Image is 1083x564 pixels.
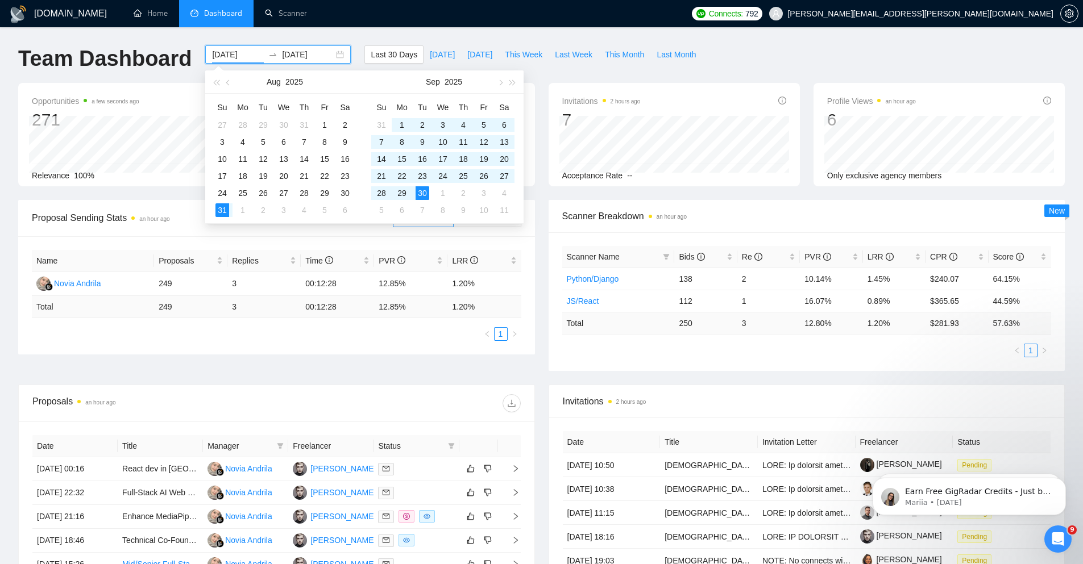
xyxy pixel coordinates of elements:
[277,442,284,449] span: filter
[860,555,942,564] a: [PERSON_NAME]
[375,169,388,183] div: 21
[436,186,450,200] div: 1
[32,171,69,180] span: Relevance
[467,464,475,473] span: like
[335,185,355,202] td: 2025-08-30
[494,151,514,168] td: 2025-09-20
[457,135,470,149] div: 11
[457,186,470,200] div: 2
[505,48,542,61] span: This Week
[297,118,311,132] div: 31
[412,168,433,185] td: 2025-09-23
[1024,344,1037,357] a: 1
[371,116,392,133] td: 2025-08-31
[273,98,294,116] th: We
[314,185,335,202] td: 2025-08-29
[436,152,450,166] div: 17
[436,118,450,132] div: 3
[567,274,619,283] a: Python/Django
[253,133,273,151] td: 2025-08-05
[494,168,514,185] td: 2025-09-27
[253,116,273,133] td: 2025-07-29
[233,185,253,202] td: 2025-08-25
[395,135,409,149] div: 8
[494,327,508,341] li: 1
[208,462,222,476] img: NA
[665,461,1051,470] a: [DEMOGRAPHIC_DATA] Speakers of Polish – Talent Bench for Future Managed Services Recording Projects
[277,169,291,183] div: 20
[448,442,455,449] span: filter
[474,185,494,202] td: 2025-10-03
[49,44,196,54] p: Message from Mariia, sent 4w ago
[253,151,273,168] td: 2025-08-12
[464,533,478,547] button: like
[453,98,474,116] th: Th
[709,7,743,20] span: Connects:
[314,133,335,151] td: 2025-08-08
[477,186,491,200] div: 3
[1043,97,1051,105] span: info-circle
[467,536,475,545] span: like
[134,9,168,18] a: homeHome
[26,34,44,52] img: Profile image for Mariia
[1061,9,1078,18] span: setting
[32,109,139,131] div: 271
[453,133,474,151] td: 2025-09-11
[457,169,470,183] div: 25
[294,98,314,116] th: Th
[665,484,1051,494] a: [DEMOGRAPHIC_DATA] Speakers of Polish – Talent Bench for Future Managed Services Recording Projects
[484,488,492,497] span: dislike
[392,116,412,133] td: 2025-09-01
[555,48,592,61] span: Last Week
[375,186,388,200] div: 28
[549,45,599,64] button: Last Week
[154,250,227,272] th: Proposals
[212,98,233,116] th: Su
[49,33,196,313] span: Earn Free GigRadar Credits - Just by Sharing Your Story! 💬 Want more credits for sending proposal...
[453,185,474,202] td: 2025-10-02
[375,135,388,149] div: 7
[1024,344,1038,357] li: 1
[318,152,331,166] div: 15
[310,534,376,546] div: [PERSON_NAME]
[212,48,264,61] input: Start date
[1060,9,1078,18] a: setting
[745,7,758,20] span: 792
[268,50,277,59] span: swap-right
[74,171,94,180] span: 100%
[297,186,311,200] div: 28
[392,98,412,116] th: Mo
[477,169,491,183] div: 26
[227,250,301,272] th: Replies
[208,486,222,500] img: NA
[268,50,277,59] span: to
[314,116,335,133] td: 2025-08-01
[497,169,511,183] div: 27
[416,169,429,183] div: 23
[474,133,494,151] td: 2025-09-12
[383,465,389,472] span: mail
[665,532,1051,541] a: [DEMOGRAPHIC_DATA] Speakers of Polish – Talent Bench for Future Managed Services Recording Projects
[294,133,314,151] td: 2025-08-07
[1068,525,1077,534] span: 9
[412,133,433,151] td: 2025-09-09
[827,109,916,131] div: 6
[335,133,355,151] td: 2025-08-09
[253,168,273,185] td: 2025-08-19
[273,168,294,185] td: 2025-08-20
[285,70,303,93] button: 2025
[494,116,514,133] td: 2025-09-06
[338,186,352,200] div: 30
[395,186,409,200] div: 29
[426,70,440,93] button: Sep
[293,486,307,500] img: MP
[267,70,281,93] button: Aug
[436,169,450,183] div: 24
[338,169,352,183] div: 23
[190,9,198,17] span: dashboard
[477,118,491,132] div: 5
[273,185,294,202] td: 2025-08-27
[216,540,224,548] img: gigradar-bm.png
[412,116,433,133] td: 2025-09-02
[481,533,495,547] button: dislike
